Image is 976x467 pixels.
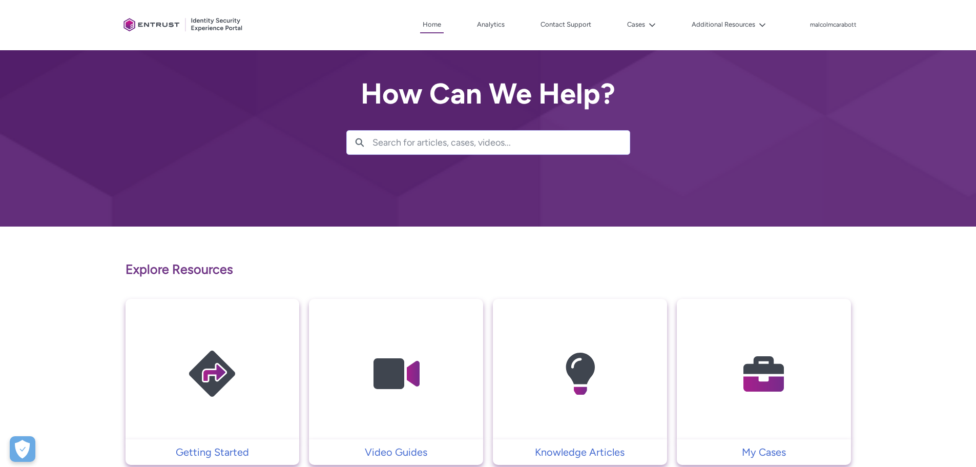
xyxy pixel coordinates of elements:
[809,19,857,29] button: User Profile malcolmcarabott
[493,444,667,460] a: Knowledge Articles
[126,444,300,460] a: Getting Started
[715,319,813,429] img: My Cases
[498,444,662,460] p: Knowledge Articles
[126,260,851,279] p: Explore Resources
[625,17,658,32] button: Cases
[682,444,846,460] p: My Cases
[314,444,478,460] p: Video Guides
[538,17,594,32] a: Contact Support
[810,22,857,29] p: malcolmcarabott
[309,444,483,460] a: Video Guides
[420,17,444,33] a: Home
[163,319,261,429] img: Getting Started
[372,131,630,154] input: Search for articles, cases, videos...
[10,436,35,462] button: Open Preferences
[347,319,445,429] img: Video Guides
[131,444,295,460] p: Getting Started
[689,17,769,32] button: Additional Resources
[677,444,851,460] a: My Cases
[10,436,35,462] div: Cookie Preferences
[347,131,372,154] button: Search
[474,17,507,32] a: Analytics, opens in new tab
[346,78,630,110] h2: How Can We Help?
[531,319,629,429] img: Knowledge Articles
